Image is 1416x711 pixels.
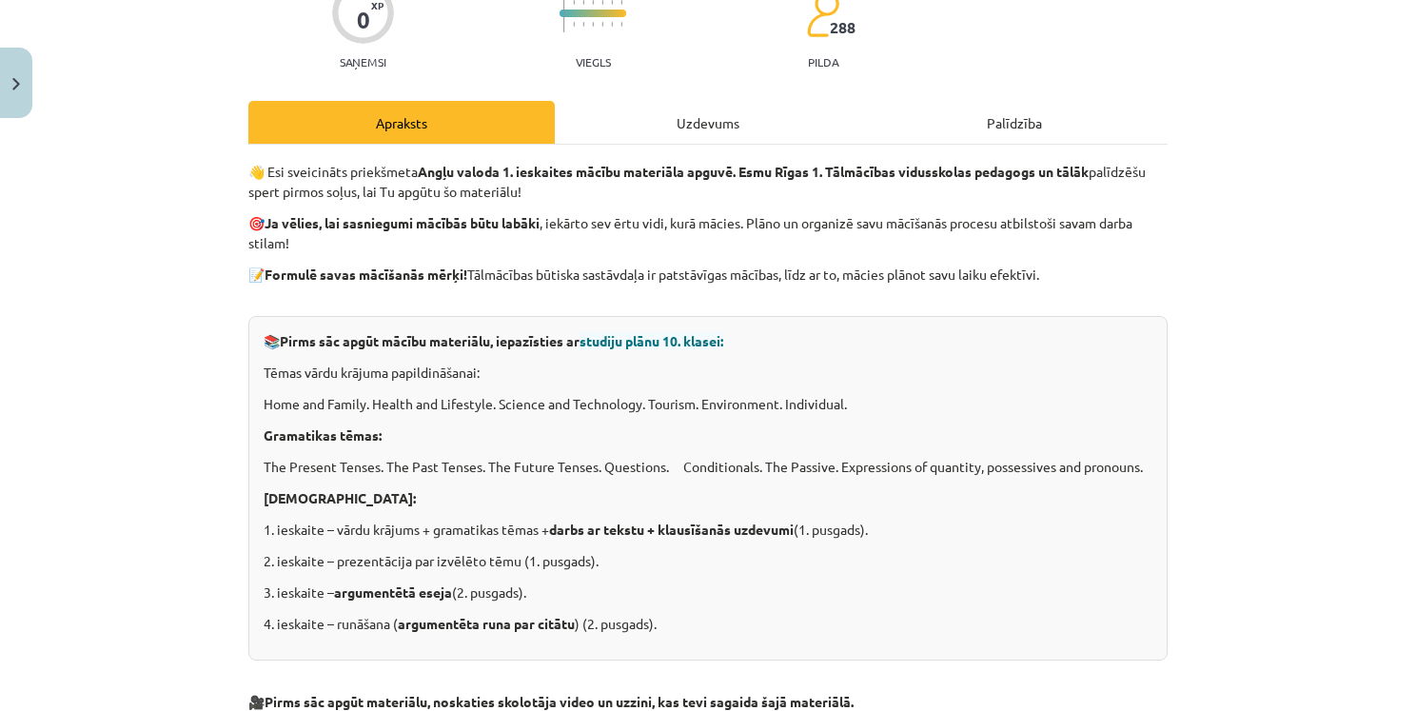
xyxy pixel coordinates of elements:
[265,266,467,283] strong: Formulē savas mācīšanās mērķi!
[601,22,603,27] img: icon-short-line-57e1e144782c952c97e751825c79c345078a6d821885a25fce030b3d8c18986b.svg
[265,693,854,710] strong: Pirms sāc apgūt materiālu, noskaties skolotāja video un uzzini, kas tevi sagaida šajā materiālā.
[264,363,1152,383] p: Tēmas vārdu krājuma papildināšanai:
[264,551,1152,571] p: 2. ieskaite – prezentācija par izvēlēto tēmu (1. pusgads).
[357,7,370,33] div: 0
[334,583,452,601] strong: argumentētā eseja
[248,101,555,144] div: Apraksts
[12,78,20,90] img: icon-close-lesson-0947bae3869378f0d4975bcd49f059093ad1ed9edebbc8119c70593378902aed.svg
[555,101,861,144] div: Uzdevums
[264,426,382,444] strong: Gramatikas tēmas:
[830,19,855,36] span: 288
[549,521,794,538] strong: darbs ar tekstu + klausīšanās uzdevumi
[620,22,622,27] img: icon-short-line-57e1e144782c952c97e751825c79c345078a6d821885a25fce030b3d8c18986b.svg
[248,162,1168,202] p: 👋 Esi sveicināts priekšmeta palīdzēšu spert pirmos soļus, lai Tu apgūtu šo materiālu!
[264,489,416,506] strong: [DEMOGRAPHIC_DATA]:
[280,332,723,349] strong: Pirms sāc apgūt mācību materiālu, iepazīsties ar
[580,332,723,349] span: studiju plānu 10. klasei:
[576,55,611,69] p: Viegls
[611,22,613,27] img: icon-short-line-57e1e144782c952c97e751825c79c345078a6d821885a25fce030b3d8c18986b.svg
[418,163,1089,180] strong: Angļu valoda 1. ieskaites mācību materiāla apguvē. Esmu Rīgas 1. Tālmācības vidusskolas pedagogs ...
[264,394,1152,414] p: Home and Family. Health and Lifestyle. Science and Technology. Tourism. Environment. Individual.
[573,22,575,27] img: icon-short-line-57e1e144782c952c97e751825c79c345078a6d821885a25fce030b3d8c18986b.svg
[265,214,540,231] strong: Ja vēlies, lai sasniegumi mācībās būtu labāki
[264,583,1152,602] p: 3. ieskaite – (2. pusgads).
[398,615,575,632] strong: argumentēta runa par citātu
[264,520,1152,540] p: 1. ieskaite – vārdu krājums + gramatikas tēmas + (1. pusgads).
[592,22,594,27] img: icon-short-line-57e1e144782c952c97e751825c79c345078a6d821885a25fce030b3d8c18986b.svg
[264,614,1152,634] p: 4. ieskaite – runāšana ( ) (2. pusgads).
[808,55,838,69] p: pilda
[861,101,1168,144] div: Palīdzība
[248,213,1168,253] p: 🎯 , iekārto sev ērtu vidi, kurā mācies. Plāno un organizē savu mācīšanās procesu atbilstoši savam...
[264,457,1152,477] p: The Present Tenses. The Past Tenses. The Future Tenses. Questions. Conditionals. The Passive. Exp...
[582,22,584,27] img: icon-short-line-57e1e144782c952c97e751825c79c345078a6d821885a25fce030b3d8c18986b.svg
[248,265,1168,305] p: 📝 Tālmācības būtiska sastāvdaļa ir patstāvīgas mācības, līdz ar to, mācies plānot savu laiku efek...
[332,55,394,69] p: Saņemsi
[264,331,1152,351] p: 📚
